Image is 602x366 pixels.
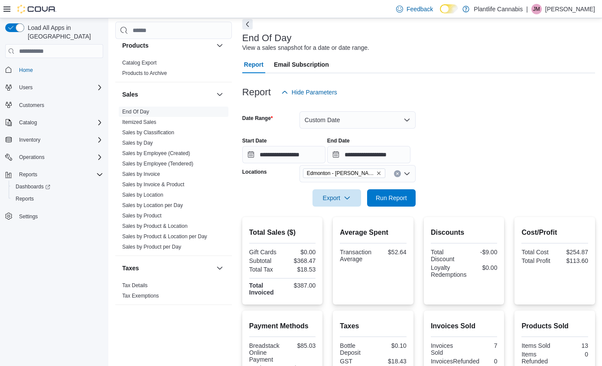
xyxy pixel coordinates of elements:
h3: Report [242,87,271,97]
a: Sales by Classification [122,130,174,136]
span: Home [19,67,33,74]
span: Sales by Invoice [122,171,160,178]
nav: Complex example [5,60,103,245]
span: Products to Archive [122,70,167,77]
h2: Taxes [340,321,407,331]
span: Reports [16,195,34,202]
span: Users [19,84,33,91]
div: $254.87 [556,249,588,256]
button: Inventory [16,135,44,145]
div: Transaction Average [340,249,371,262]
a: Sales by Product [122,213,162,219]
button: Users [2,81,107,94]
h2: Discounts [431,227,498,238]
button: Customers [2,99,107,111]
span: JM [533,4,540,14]
span: Customers [19,102,44,109]
span: Operations [19,154,45,161]
button: Home [2,63,107,76]
span: Sales by Classification [122,129,174,136]
a: Sales by Invoice [122,171,160,177]
button: Taxes [122,264,213,272]
div: Sales [115,107,232,256]
span: Sales by Product & Location [122,223,188,230]
span: Reports [19,171,37,178]
div: 0 [483,358,497,365]
input: Press the down key to open a popover containing a calendar. [242,146,325,163]
p: | [526,4,528,14]
span: Reports [12,194,103,204]
label: End Date [327,137,350,144]
button: Operations [16,152,48,162]
div: Total Profit [521,257,553,264]
span: Tax Exemptions [122,292,159,299]
button: Catalog [2,117,107,129]
h2: Invoices Sold [431,321,498,331]
span: Feedback [407,5,433,13]
a: Dashboards [12,181,54,192]
button: Sales [215,89,225,100]
a: Customers [16,100,48,110]
span: Operations [16,152,103,162]
a: Products to Archive [122,70,167,76]
span: Edmonton - Terra Losa [303,168,385,178]
h2: Average Spent [340,227,407,238]
a: Tax Exemptions [122,293,159,299]
span: Sales by Employee (Created) [122,150,190,157]
button: Sales [122,90,213,99]
div: $0.00 [284,249,316,256]
input: Dark Mode [440,4,458,13]
div: InvoicesRefunded [431,358,479,365]
a: Sales by Employee (Created) [122,150,190,156]
div: Total Cost [521,249,553,256]
a: Dashboards [9,181,107,193]
a: Reports [12,194,37,204]
span: Sales by Product per Day [122,243,181,250]
button: Export [312,189,361,207]
a: Sales by Product per Day [122,244,181,250]
span: Catalog [19,119,37,126]
div: $85.03 [284,342,316,349]
p: Plantlife Cannabis [474,4,523,14]
button: Users [16,82,36,93]
span: Inventory [19,136,40,143]
div: $0.00 [470,264,497,271]
a: Sales by Product & Location per Day [122,233,207,240]
span: Load All Apps in [GEOGRAPHIC_DATA] [24,23,103,41]
span: Sales by Location [122,191,163,198]
button: Open list of options [404,170,410,177]
span: Settings [19,213,38,220]
div: Total Discount [431,249,462,262]
h3: Taxes [122,264,139,272]
div: Gift Cards [249,249,281,256]
span: Customers [16,100,103,110]
span: Export [318,189,356,207]
div: -$9.00 [466,249,498,256]
div: View a sales snapshot for a date or date range. [242,43,369,52]
strong: Total Invoiced [249,282,274,296]
a: Settings [16,211,41,222]
button: Remove Edmonton - Terra Losa from selection in this group [376,171,381,176]
span: End Of Day [122,108,149,115]
button: Run Report [367,189,416,207]
div: Items Refunded [521,351,553,365]
div: Breadstack Online Payment [249,342,281,363]
h2: Products Sold [521,321,588,331]
button: Reports [16,169,41,180]
span: Reports [16,169,103,180]
div: GST [340,358,371,365]
span: Users [16,82,103,93]
a: End Of Day [122,109,149,115]
a: Sales by Day [122,140,153,146]
div: Products [115,58,232,82]
span: Dashboards [16,183,50,190]
span: Report [244,56,264,73]
h2: Total Sales ($) [249,227,316,238]
button: Hide Parameters [278,84,341,101]
button: Taxes [215,263,225,273]
div: Loyalty Redemptions [431,264,467,278]
h2: Payment Methods [249,321,316,331]
button: Custom Date [299,111,416,129]
button: Products [215,40,225,51]
h2: Cost/Profit [521,227,588,238]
